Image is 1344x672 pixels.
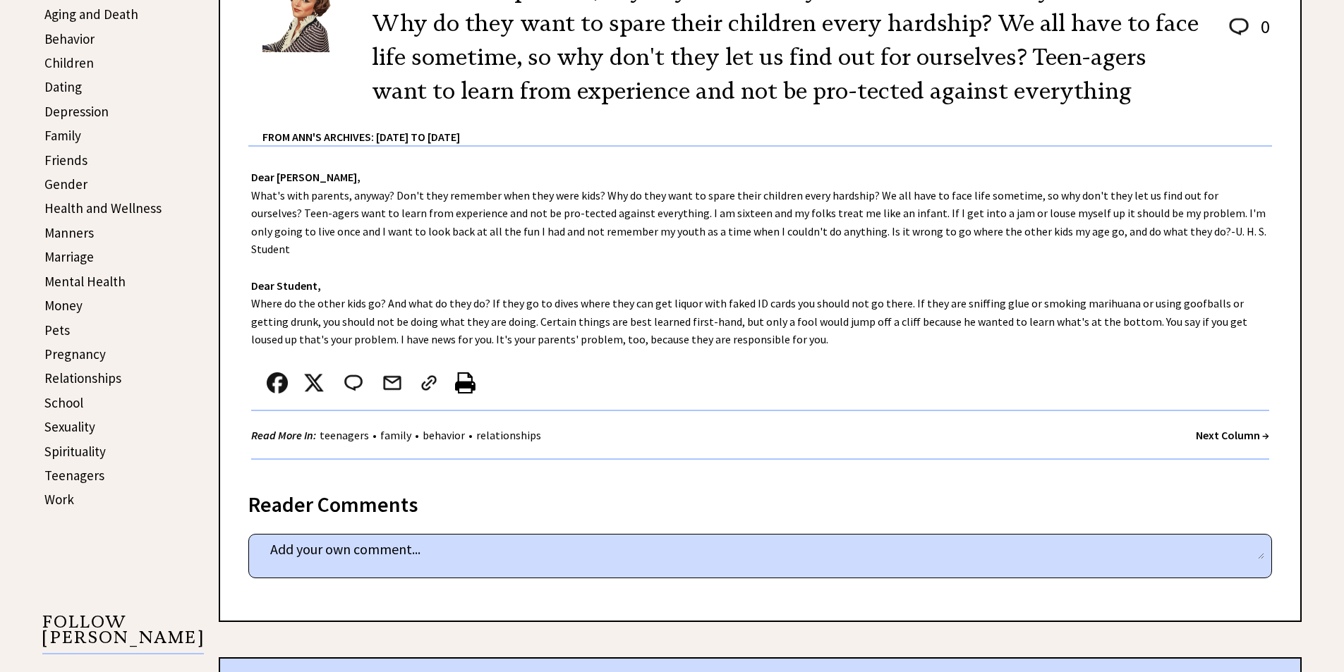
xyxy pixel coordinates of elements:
[44,394,83,411] a: School
[377,428,415,442] a: family
[262,108,1272,145] div: From Ann's Archives: [DATE] to [DATE]
[44,200,162,216] a: Health and Wellness
[44,273,126,290] a: Mental Health
[303,372,325,393] img: x_small.png
[44,54,94,71] a: Children
[316,428,373,442] a: teenagers
[251,427,545,444] div: • • •
[44,443,106,460] a: Spirituality
[44,346,106,362] a: Pregnancy
[251,279,321,293] strong: Dear Student,
[44,103,109,120] a: Depression
[44,30,95,47] a: Behavior
[418,372,440,393] img: link_02.png
[251,170,361,184] strong: Dear [PERSON_NAME],
[473,428,545,442] a: relationships
[44,248,94,265] a: Marriage
[44,297,83,314] a: Money
[455,372,476,393] img: printer%20icon.png
[419,428,468,442] a: behavior
[44,127,81,144] a: Family
[42,614,204,654] p: FOLLOW [PERSON_NAME]
[1226,16,1252,38] img: message_round%202.png
[267,372,288,393] img: facebook.png
[44,418,95,435] a: Sexuality
[44,152,87,169] a: Friends
[382,372,403,393] img: mail.png
[1196,428,1269,442] a: Next Column →
[220,147,1300,474] div: What's with parents, anyway? Don't they remember when they were kids? Why do they want to spare t...
[248,489,1272,512] div: Reader Comments
[44,176,87,193] a: Gender
[44,467,104,484] a: Teenagers
[341,372,365,393] img: message_round%202.png
[44,224,94,241] a: Manners
[44,369,121,386] a: Relationships
[44,6,138,23] a: Aging and Death
[44,322,70,338] a: Pets
[44,491,74,508] a: Work
[1254,15,1271,52] td: 0
[44,78,82,95] a: Dating
[251,428,316,442] strong: Read More In:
